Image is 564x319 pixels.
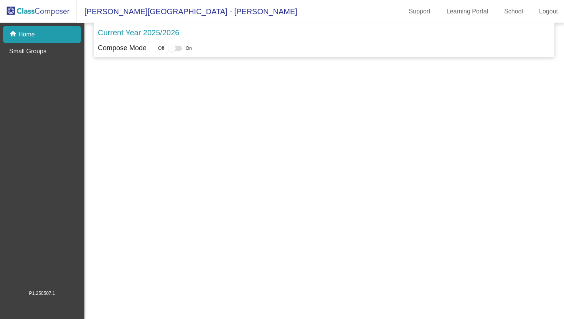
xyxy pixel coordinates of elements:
p: Small Groups [9,47,46,56]
a: School [498,5,529,18]
p: Compose Mode [98,43,147,53]
a: Logout [533,5,564,18]
mat-icon: home [9,30,18,39]
p: Home [18,30,35,39]
span: Off [158,45,164,52]
p: Current Year 2025/2026 [98,27,179,38]
span: [PERSON_NAME][GEOGRAPHIC_DATA] - [PERSON_NAME] [77,5,297,18]
a: Learning Portal [440,5,495,18]
a: Support [403,5,437,18]
span: On [186,45,192,52]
